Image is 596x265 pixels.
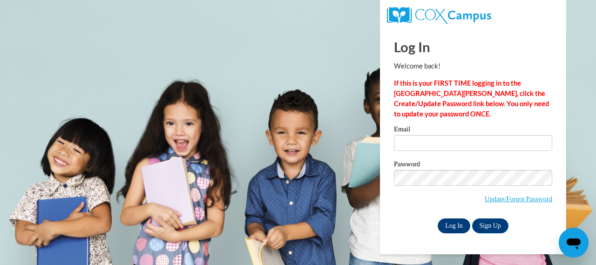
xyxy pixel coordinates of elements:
[394,79,549,118] strong: If this is your FIRST TIME logging in to the [GEOGRAPHIC_DATA][PERSON_NAME], click the Create/Upd...
[394,126,552,135] label: Email
[394,161,552,170] label: Password
[394,61,552,71] p: Welcome back!
[438,218,470,233] input: Log In
[472,218,508,233] a: Sign Up
[559,228,589,258] iframe: Button to launch messaging window
[394,37,552,56] h1: Log In
[387,7,491,24] img: COX Campus
[485,195,552,203] a: Update/Forgot Password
